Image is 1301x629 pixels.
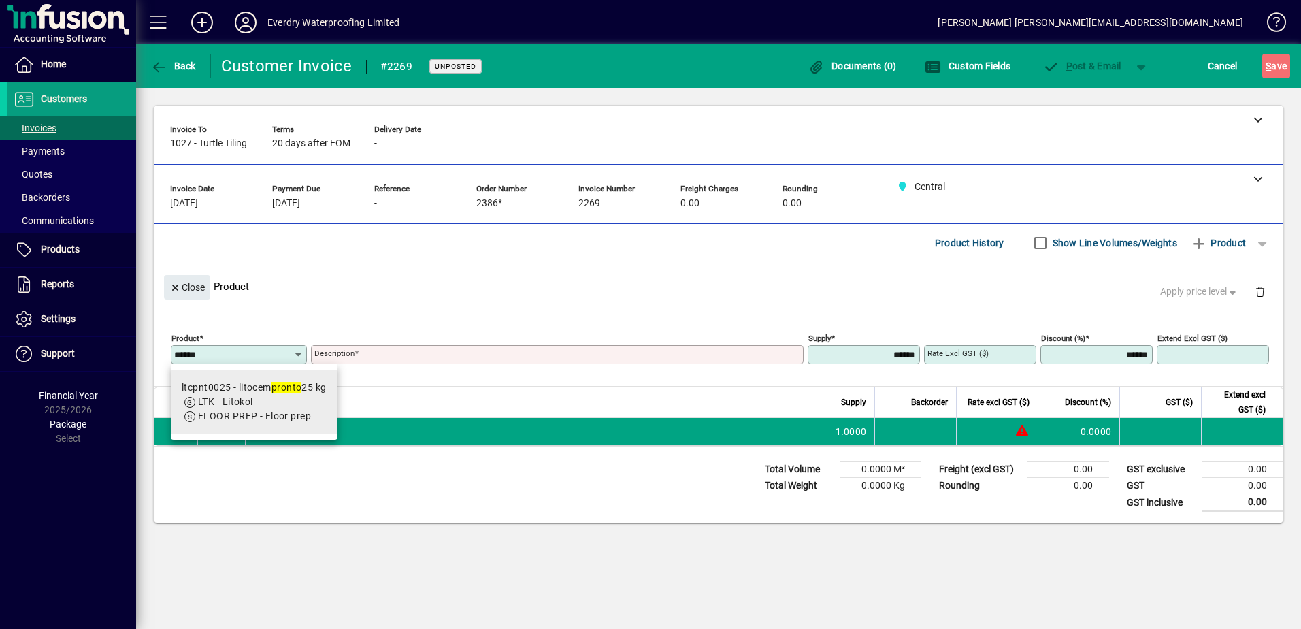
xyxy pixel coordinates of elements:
td: Freight (excl GST) [932,462,1027,478]
button: Product History [929,231,1010,255]
button: Post & Email [1036,54,1128,78]
span: Package [50,419,86,430]
td: Total Weight [758,478,840,494]
a: Payments [7,140,136,163]
span: Products [41,244,80,255]
span: ost & Email [1042,61,1121,71]
td: 0.00 [1027,478,1109,494]
span: ave [1266,55,1287,77]
span: Invoices [14,123,56,133]
button: Close [164,275,210,300]
span: Reports [41,278,74,289]
em: pronto [271,382,302,393]
a: Products [7,233,136,267]
span: Payments [14,146,65,157]
span: Apply price level [1160,285,1239,299]
mat-label: Discount (%) [1041,334,1085,343]
span: Cancel [1208,55,1238,77]
span: Documents (0) [808,61,897,71]
div: Everdry Waterproofing Limited [267,12,399,33]
td: Total Volume [758,462,840,478]
mat-label: Supply [808,334,831,343]
app-page-header-button: Back [136,54,211,78]
span: Communications [14,215,94,226]
span: 0.00 [680,198,699,209]
span: S [1266,61,1271,71]
span: Supply [841,395,866,410]
label: Show Line Volumes/Weights [1050,236,1177,250]
span: - [374,198,377,209]
button: Cancel [1204,54,1241,78]
td: 0.0000 Kg [840,478,921,494]
a: Reports [7,268,136,302]
td: 0.00 [1202,478,1283,494]
span: GST ($) [1166,395,1193,410]
span: P [1066,61,1072,71]
button: Custom Fields [921,54,1014,78]
mat-label: Extend excl GST ($) [1157,334,1228,343]
div: [PERSON_NAME] [PERSON_NAME][EMAIL_ADDRESS][DOMAIN_NAME] [938,12,1243,33]
mat-label: Rate excl GST ($) [927,349,989,358]
span: Unposted [435,62,476,71]
mat-label: Product [171,334,199,343]
td: GST [1120,478,1202,494]
td: Rounding [932,478,1027,494]
a: Backorders [7,186,136,209]
div: ltcpnt0025 - litocem 25 kg [182,381,327,395]
td: 0.00 [1202,494,1283,511]
app-page-header-button: Close [161,280,214,293]
span: [DATE] [272,198,300,209]
mat-option: ltcpnt0025 - litocem pronto 25 kg [171,370,337,434]
span: Customers [41,93,87,104]
span: Extend excl GST ($) [1210,387,1266,417]
span: - [374,138,377,149]
span: 0.00 [783,198,802,209]
span: 1027 - Turtle Tiling [170,138,247,149]
span: Custom Fields [925,61,1010,71]
span: Financial Year [39,390,98,401]
a: Support [7,337,136,371]
div: Customer Invoice [221,55,352,77]
button: Documents (0) [805,54,900,78]
span: 20 days after EOM [272,138,350,149]
span: Backorder [911,395,948,410]
a: Settings [7,302,136,336]
button: Save [1262,54,1290,78]
span: 2269 [578,198,600,209]
button: Apply price level [1155,280,1245,304]
button: Back [147,54,199,78]
app-page-header-button: Delete [1244,285,1277,297]
div: Product [154,261,1283,311]
span: Close [169,276,205,299]
td: 0.0000 [1038,418,1119,445]
td: 0.00 [1027,462,1109,478]
mat-label: Description [314,349,355,358]
span: LTK - Litokol [198,396,253,407]
a: Communications [7,209,136,232]
span: Settings [41,313,76,324]
span: Quotes [14,169,52,180]
a: Knowledge Base [1257,3,1284,47]
td: 0.0000 M³ [840,462,921,478]
button: Delete [1244,275,1277,308]
a: Invoices [7,116,136,140]
div: #2269 [380,56,412,78]
a: Quotes [7,163,136,186]
span: Home [41,59,66,69]
span: 2386* [476,198,502,209]
td: GST inclusive [1120,494,1202,511]
span: Backorders [14,192,70,203]
button: Add [180,10,224,35]
span: Discount (%) [1065,395,1111,410]
td: GST exclusive [1120,462,1202,478]
span: Rate excl GST ($) [968,395,1030,410]
span: [DATE] [170,198,198,209]
span: 1.0000 [836,425,867,438]
span: Back [150,61,196,71]
span: Product History [935,232,1004,254]
span: FLOOR PREP - Floor prep [198,410,311,421]
td: 0.00 [1202,462,1283,478]
a: Home [7,48,136,82]
span: Support [41,348,75,359]
button: Profile [224,10,267,35]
